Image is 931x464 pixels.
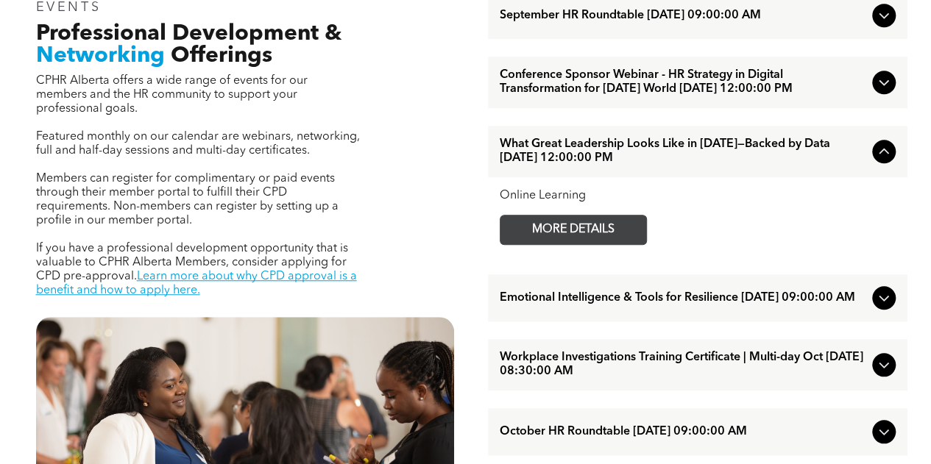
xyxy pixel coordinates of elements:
[500,189,896,203] div: Online Learning
[500,138,866,165] span: What Great Leadership Looks Like in [DATE]—Backed by Data [DATE] 12:00:00 PM
[500,9,866,23] span: September HR Roundtable [DATE] 09:00:00 AM
[36,243,348,282] span: If you have a professional development opportunity that is valuable to CPHR Alberta Members, cons...
[36,1,102,14] span: EVENTS
[500,215,647,245] a: MORE DETAILS
[36,23,341,45] span: Professional Development &
[515,215,631,244] span: MORE DETAILS
[500,68,866,96] span: Conference Sponsor Webinar - HR Strategy in Digital Transformation for [DATE] World [DATE] 12:00:...
[36,271,357,296] a: Learn more about why CPD approval is a benefit and how to apply here.
[36,45,165,67] span: Networking
[36,131,360,157] span: Featured monthly on our calendar are webinars, networking, full and half-day sessions and multi-d...
[36,75,308,115] span: CPHR Alberta offers a wide range of events for our members and the HR community to support your p...
[171,45,272,67] span: Offerings
[500,351,866,379] span: Workplace Investigations Training Certificate | Multi-day Oct [DATE] 08:30:00 AM
[36,173,339,226] span: Members can register for complimentary or paid events through their member portal to fulfill thei...
[500,425,866,439] span: October HR Roundtable [DATE] 09:00:00 AM
[500,291,866,305] span: Emotional Intelligence & Tools for Resilience [DATE] 09:00:00 AM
